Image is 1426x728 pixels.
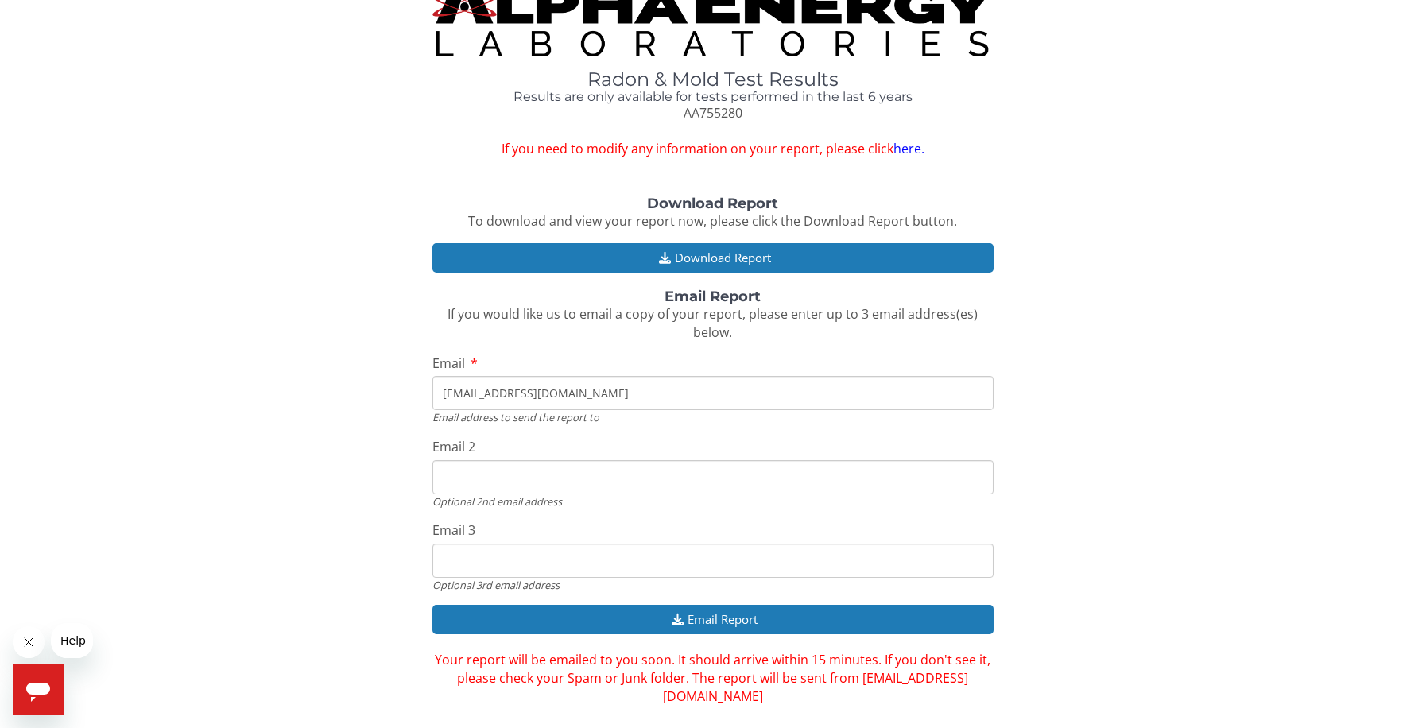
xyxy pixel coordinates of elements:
span: Email [432,354,465,372]
span: AA755280 [684,104,742,122]
button: Download Report [432,243,994,273]
span: Email 2 [432,438,475,455]
div: Email address to send the report to [432,410,994,424]
iframe: Message from company [51,623,93,658]
iframe: Close message [13,626,45,658]
h4: Results are only available for tests performed in the last 6 years [432,90,994,104]
strong: Email Report [665,288,761,305]
h1: Radon & Mold Test Results [432,69,994,90]
a: here. [893,140,924,157]
span: Email 3 [432,521,475,539]
div: Optional 2nd email address [432,494,994,509]
span: If you would like us to email a copy of your report, please enter up to 3 email address(es) below. [448,305,978,341]
span: If you need to modify any information on your report, please click [432,140,994,158]
span: Your report will be emailed to you soon. It should arrive within 15 minutes. If you don't see it,... [435,651,990,705]
strong: Download Report [647,195,778,212]
iframe: Button to launch messaging window [13,664,64,715]
span: To download and view your report now, please click the Download Report button. [468,212,957,230]
div: Optional 3rd email address [432,578,994,592]
button: Email Report [432,605,994,634]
